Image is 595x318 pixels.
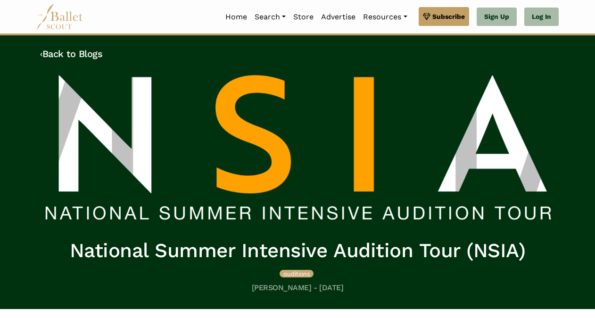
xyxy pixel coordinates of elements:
code: ‹ [40,48,42,59]
a: Resources [359,7,411,27]
h1: National Summer Intensive Audition Tour (NSIA) [40,238,555,264]
span: auditions [283,270,310,277]
a: ‹Back to Blogs [40,48,102,59]
img: gem.svg [423,11,430,22]
a: Store [289,7,317,27]
h5: [PERSON_NAME] - [DATE] [40,283,555,293]
span: Subscribe [432,11,465,22]
a: Advertise [317,7,359,27]
a: Home [222,7,251,27]
a: Search [251,7,289,27]
a: Sign Up [477,8,517,26]
a: auditions [280,268,314,278]
a: Subscribe [419,7,469,26]
a: Log In [524,8,559,26]
img: header_image.img [40,71,555,230]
